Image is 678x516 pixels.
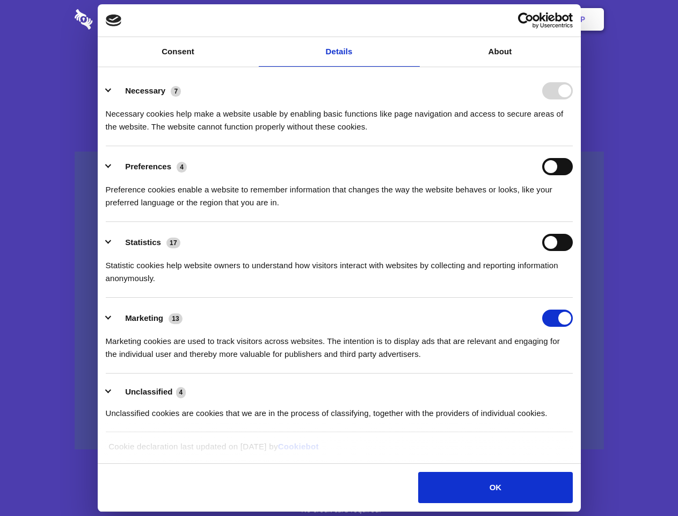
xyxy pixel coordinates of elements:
img: logo [106,15,122,26]
a: Contact [435,3,485,36]
a: Cookiebot [278,442,319,451]
img: logo-wordmark-white-trans-d4663122ce5f474addd5e946df7df03e33cb6a1c49d2221995e7729f52c070b2.svg [75,9,166,30]
a: Usercentrics Cookiebot - opens in a new window [479,12,573,28]
button: Marketing (13) [106,310,189,327]
span: 7 [171,86,181,97]
div: Unclassified cookies are cookies that we are in the process of classifying, together with the pro... [106,399,573,420]
label: Necessary [125,86,165,95]
label: Preferences [125,162,171,171]
button: Preferences (4) [106,158,194,175]
div: Necessary cookies help make a website usable by enabling basic functions like page navigation and... [106,99,573,133]
label: Marketing [125,313,163,322]
a: Pricing [315,3,362,36]
div: Preference cookies enable a website to remember information that changes the way the website beha... [106,175,573,209]
a: Wistia video thumbnail [75,152,604,450]
div: Marketing cookies are used to track visitors across websites. The intention is to display ads tha... [106,327,573,361]
h4: Auto-redaction of sensitive data, encrypted data sharing and self-destructing private chats. Shar... [75,98,604,133]
button: OK [418,472,572,503]
div: Cookie declaration last updated on [DATE] by [100,440,578,461]
label: Statistics [125,238,161,247]
span: 13 [169,313,183,324]
h1: Eliminate Slack Data Loss. [75,48,604,87]
button: Statistics (17) [106,234,187,251]
span: 17 [166,238,180,248]
a: Details [259,37,420,67]
a: About [420,37,581,67]
div: Statistic cookies help website owners to understand how visitors interact with websites by collec... [106,251,573,285]
button: Necessary (7) [106,82,188,99]
span: 4 [176,387,186,398]
span: 4 [177,162,187,173]
a: Login [487,3,534,36]
a: Consent [98,37,259,67]
button: Unclassified (4) [106,385,193,399]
